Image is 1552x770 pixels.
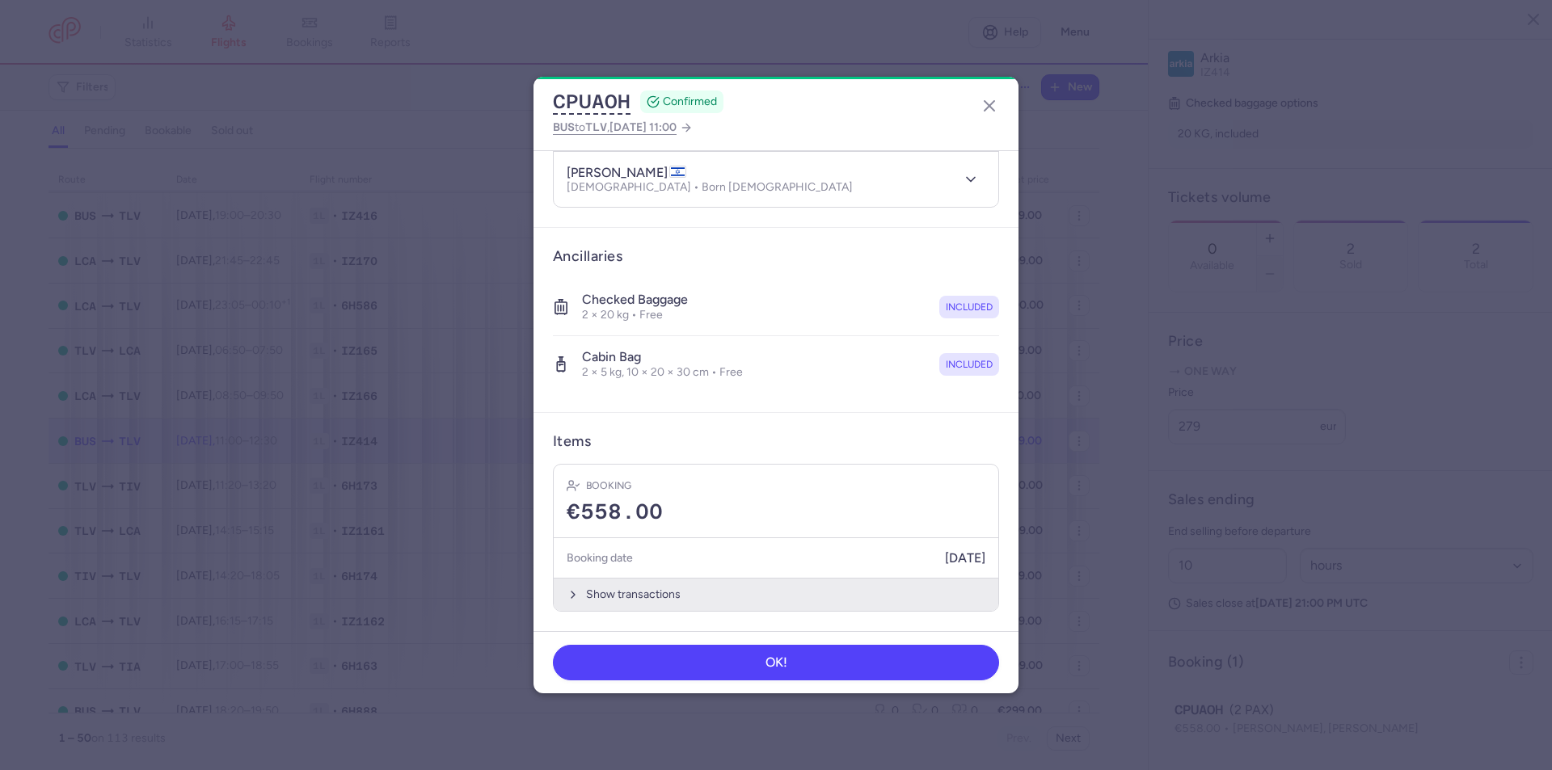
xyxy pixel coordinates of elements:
[586,478,631,494] h4: Booking
[945,551,985,566] span: [DATE]
[553,117,677,137] span: to ,
[946,299,993,315] span: included
[585,120,607,133] span: TLV
[582,308,688,322] p: 2 × 20 kg • Free
[553,645,999,680] button: OK!
[582,349,743,365] h4: Cabin bag
[765,655,787,670] span: OK!
[946,356,993,372] span: included
[582,292,688,308] h4: Checked baggage
[553,120,575,133] span: BUS
[567,548,633,568] h5: Booking date
[554,578,998,611] button: Show transactions
[553,247,999,266] h3: Ancillaries
[567,500,663,524] span: €558.00
[663,94,717,110] span: CONFIRMED
[553,90,630,114] button: CPUAOH
[567,165,686,181] h4: [PERSON_NAME]
[609,120,677,134] span: [DATE] 11:00
[553,117,693,137] a: BUStoTLV,[DATE] 11:00
[553,432,591,451] h3: Items
[567,181,853,194] p: [DEMOGRAPHIC_DATA] • Born [DEMOGRAPHIC_DATA]
[554,465,998,538] div: Booking€558.00
[582,365,743,380] p: 2 × 5 kg, 10 × 20 × 30 cm • Free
